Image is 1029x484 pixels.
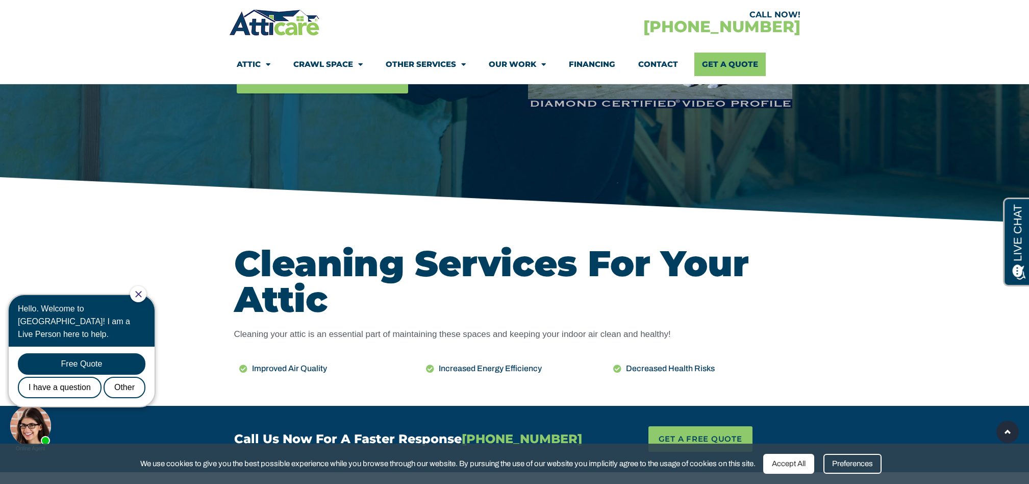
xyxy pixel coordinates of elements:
[489,53,546,76] a: Our Work
[659,431,742,447] span: GET A FREE QUOTE
[386,53,466,76] a: Other Services
[234,433,595,445] h4: Call Us Now For A Faster Response
[234,246,795,317] h2: Cleaning Services For Your Attic
[293,53,363,76] a: Crawl Space
[237,53,793,76] nav: Menu
[823,454,882,474] div: Preferences
[694,53,766,76] a: Get A Quote
[436,362,542,375] span: Increased Energy Efficiency
[638,53,678,76] a: Contact
[623,362,715,375] span: Decreased Health Risks
[648,426,752,452] a: GET A FREE QUOTE
[515,11,800,19] div: CALL NOW!
[249,362,327,375] span: Improved Air Quality
[140,457,756,470] span: We use cookies to give you the best possible experience while you browse through our website. By ...
[237,53,270,76] a: Attic
[462,431,582,446] span: [PHONE_NUMBER]
[234,327,795,342] p: Cleaning your attic is an essential part of maintaining these spaces and keeping your indoor air ...
[25,8,82,21] span: Opens a chat window
[5,285,168,453] iframe: Chat Invitation
[763,454,814,474] div: Accept All
[569,53,615,76] a: Financing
